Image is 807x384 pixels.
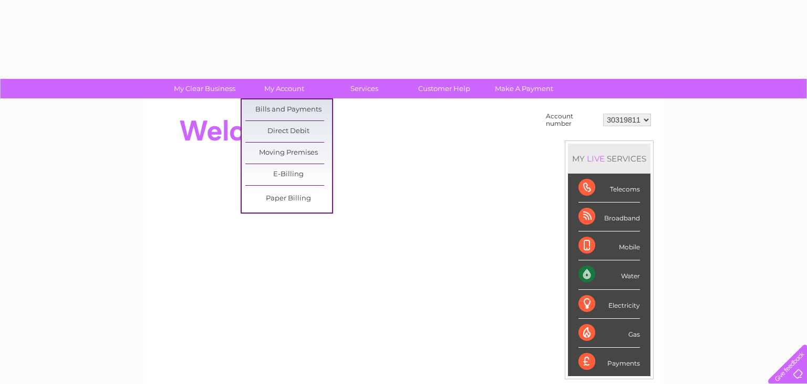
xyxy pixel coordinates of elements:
div: Water [578,260,640,289]
div: Telecoms [578,174,640,203]
div: LIVE [585,154,607,164]
a: Paper Billing [245,188,332,209]
a: Services [321,79,408,98]
a: Make A Payment [481,79,567,98]
div: Electricity [578,290,640,319]
div: Mobile [578,231,640,260]
a: E-Billing [245,164,332,185]
td: Account number [543,110,601,130]
div: Broadband [578,203,640,231]
a: My Account [241,79,328,98]
div: Payments [578,348,640,376]
div: Gas [578,319,640,348]
a: Moving Premises [245,143,332,164]
a: Customer Help [401,79,488,98]
a: Direct Debit [245,121,332,142]
div: MY SERVICES [568,144,650,174]
a: My Clear Business [161,79,248,98]
a: Bills and Payments [245,99,332,120]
